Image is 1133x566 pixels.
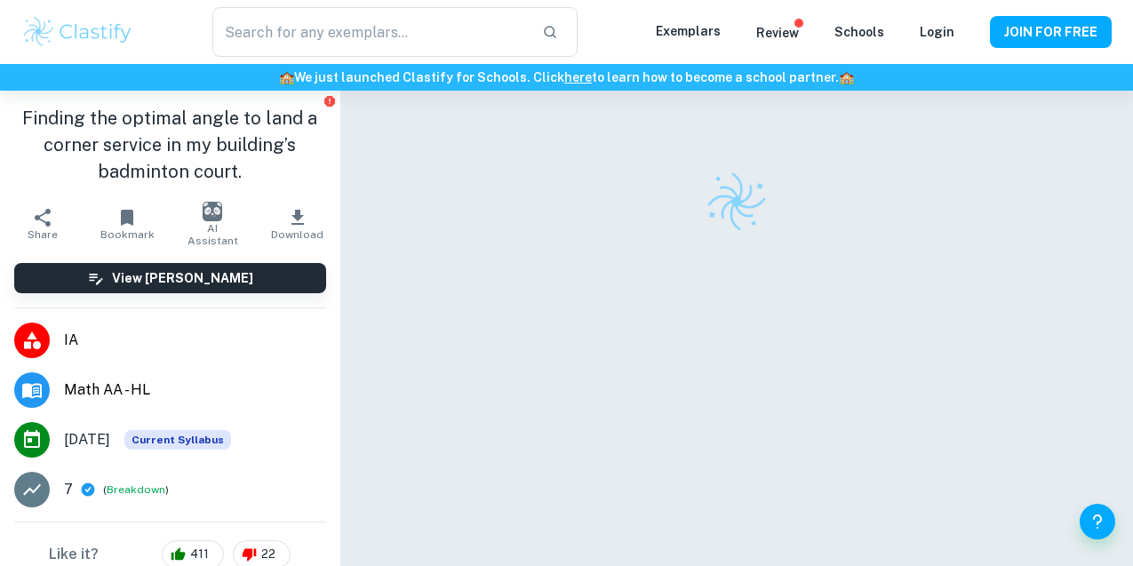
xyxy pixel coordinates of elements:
a: Login [920,25,954,39]
span: AI Assistant [180,222,244,247]
div: This exemplar is based on the current syllabus. Feel free to refer to it for inspiration/ideas wh... [124,430,231,450]
img: Clastify logo [700,166,772,238]
span: IA [64,330,326,351]
h6: We just launched Clastify for Schools. Click to learn how to become a school partner. [4,68,1129,87]
a: Schools [834,25,884,39]
button: Help and Feedback [1080,504,1115,539]
button: Breakdown [107,482,165,498]
button: Report issue [323,94,337,108]
img: Clastify logo [21,14,134,50]
span: 22 [251,546,285,563]
a: here [564,70,592,84]
button: JOIN FOR FREE [990,16,1112,48]
p: Review [756,23,799,43]
span: [DATE] [64,429,110,450]
span: Current Syllabus [124,430,231,450]
span: ( ) [103,482,169,498]
button: AI Assistant [170,199,255,249]
button: Bookmark [85,199,171,249]
p: 7 [64,479,73,500]
img: AI Assistant [203,202,222,221]
span: Bookmark [100,228,155,241]
span: Math AA - HL [64,379,326,401]
h6: View [PERSON_NAME] [112,268,253,288]
h1: Finding the optimal angle to land a corner service in my building’s badminton court. [14,105,326,185]
span: Share [28,228,58,241]
button: Download [255,199,340,249]
input: Search for any exemplars... [212,7,528,57]
button: View [PERSON_NAME] [14,263,326,293]
p: Exemplars [656,21,721,41]
span: 🏫 [279,70,294,84]
span: Download [271,228,323,241]
span: 411 [180,546,219,563]
h6: Like it? [49,544,99,565]
span: 🏫 [839,70,854,84]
